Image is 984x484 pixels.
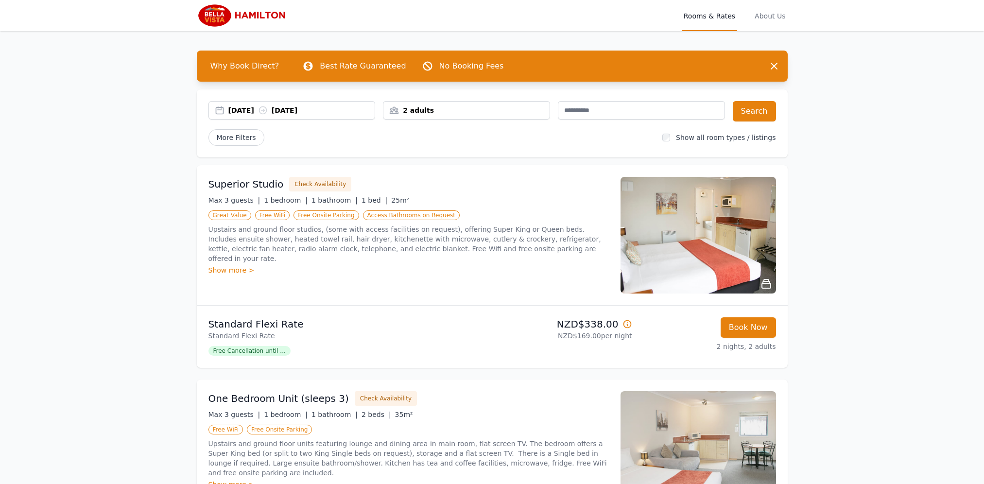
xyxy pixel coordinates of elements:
[247,425,312,434] span: Free Onsite Parking
[640,342,776,351] p: 2 nights, 2 adults
[264,411,308,418] span: 1 bedroom |
[733,101,776,121] button: Search
[363,210,460,220] span: Access Bathrooms on Request
[289,177,351,191] button: Check Availability
[311,411,358,418] span: 1 bathroom |
[208,425,243,434] span: Free WiFi
[208,411,260,418] span: Max 3 guests |
[293,210,359,220] span: Free Onsite Parking
[197,4,291,27] img: Bella Vista Hamilton
[208,265,609,275] div: Show more >
[208,439,609,478] p: Upstairs and ground floor units featuring lounge and dining area in main room, flat screen TV. Th...
[311,196,358,204] span: 1 bathroom |
[439,60,504,72] p: No Booking Fees
[203,56,287,76] span: Why Book Direct?
[208,177,284,191] h3: Superior Studio
[676,134,776,141] label: Show all room types / listings
[208,196,260,204] span: Max 3 guests |
[496,331,632,341] p: NZD$169.00 per night
[208,210,251,220] span: Great Value
[362,411,391,418] span: 2 beds |
[362,196,387,204] span: 1 bed |
[228,105,375,115] div: [DATE] [DATE]
[355,391,417,406] button: Check Availability
[721,317,776,338] button: Book Now
[208,129,264,146] span: More Filters
[383,105,550,115] div: 2 adults
[391,196,409,204] span: 25m²
[395,411,413,418] span: 35m²
[208,392,349,405] h3: One Bedroom Unit (sleeps 3)
[208,346,291,356] span: Free Cancellation until ...
[320,60,406,72] p: Best Rate Guaranteed
[208,317,488,331] p: Standard Flexi Rate
[208,331,488,341] p: Standard Flexi Rate
[264,196,308,204] span: 1 bedroom |
[496,317,632,331] p: NZD$338.00
[208,225,609,263] p: Upstairs and ground floor studios, (some with access facilities on request), offering Super King ...
[255,210,290,220] span: Free WiFi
